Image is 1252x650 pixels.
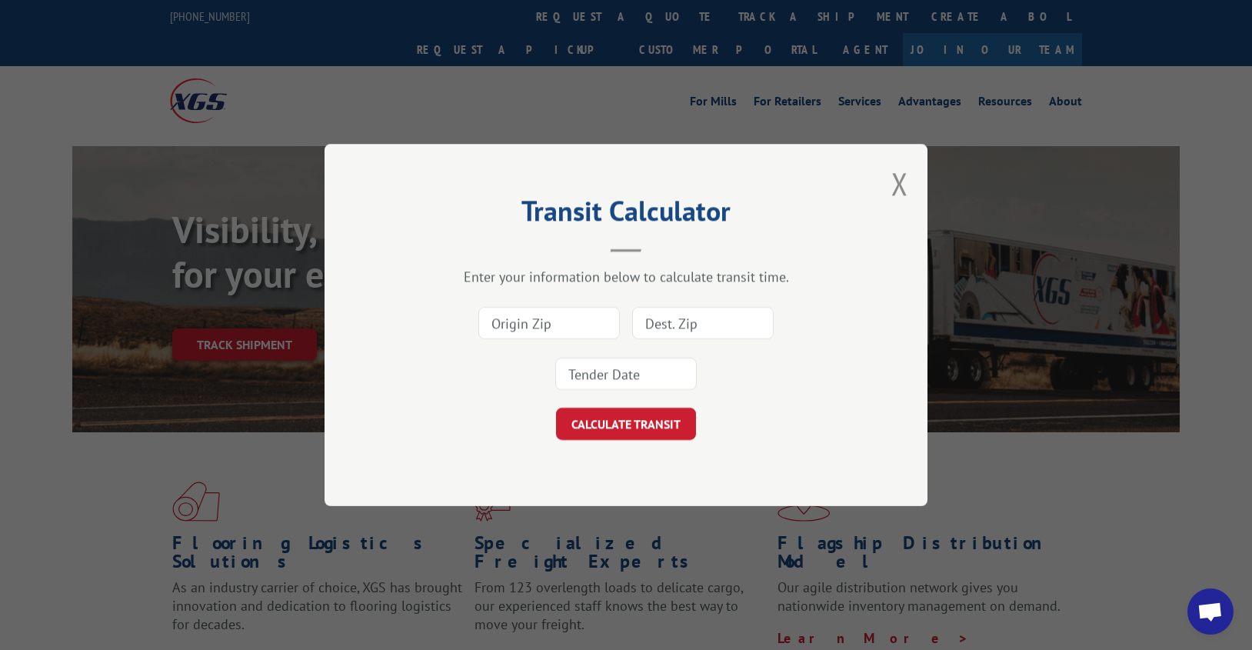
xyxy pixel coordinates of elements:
[1187,588,1234,635] div: Open chat
[556,408,696,440] button: CALCULATE TRANSIT
[555,358,697,390] input: Tender Date
[401,200,851,229] h2: Transit Calculator
[401,268,851,285] div: Enter your information below to calculate transit time.
[632,307,774,339] input: Dest. Zip
[891,163,908,204] button: Close modal
[478,307,620,339] input: Origin Zip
